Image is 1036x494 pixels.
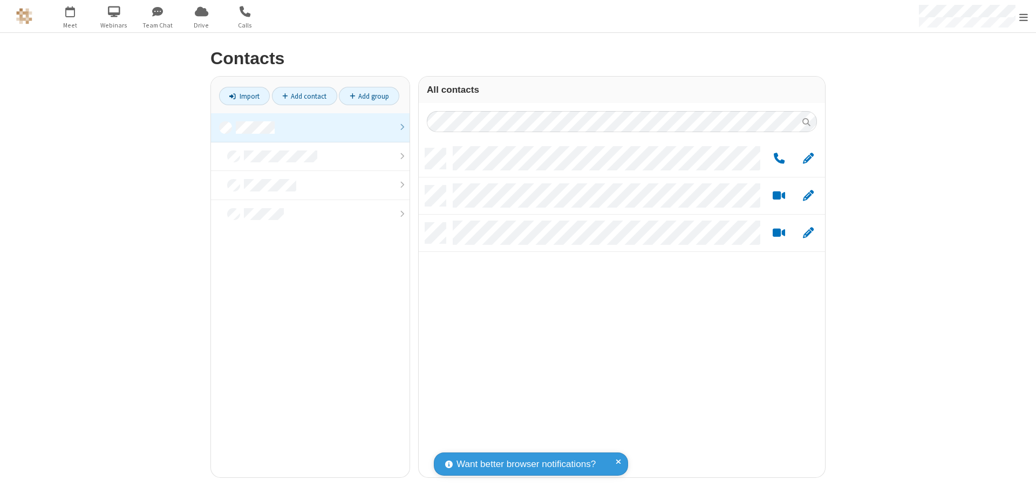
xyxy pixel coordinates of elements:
[225,20,265,30] span: Calls
[768,227,789,240] button: Start a video meeting
[798,189,819,203] button: Edit
[768,152,789,166] button: Call by phone
[419,140,825,477] div: grid
[94,20,134,30] span: Webinars
[50,20,91,30] span: Meet
[798,227,819,240] button: Edit
[339,87,399,105] a: Add group
[210,49,826,68] h2: Contacts
[16,8,32,24] img: QA Selenium DO NOT DELETE OR CHANGE
[181,20,222,30] span: Drive
[456,457,596,471] span: Want better browser notifications?
[219,87,270,105] a: Import
[798,152,819,166] button: Edit
[138,20,178,30] span: Team Chat
[272,87,337,105] a: Add contact
[427,85,817,95] h3: All contacts
[768,189,789,203] button: Start a video meeting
